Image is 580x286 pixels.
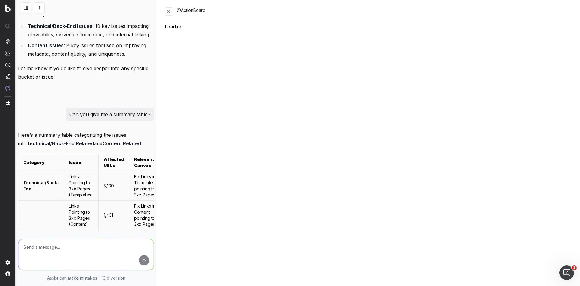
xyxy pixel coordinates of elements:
td: Links Pointing to 4xx Pages (Templates) [64,230,99,259]
td: 1,431 [99,201,129,230]
strong: Content Issues [28,42,64,48]
img: My account [5,271,10,276]
img: Intelligence [5,51,10,56]
p: Let me know if you'd like to dive deeper into any specific bucket or issue! [18,64,154,81]
p: Assist can make mistakes [47,275,97,281]
img: Switch project [6,101,10,106]
td: Links Pointing to 3xx Pages (Templates) [64,171,99,201]
li: : 10 key issues impacting crawlability, server performance, and internal linking. [26,22,154,39]
img: Studio [5,74,10,79]
img: Setting [5,260,10,265]
strong: Technical/Back-End Related [27,140,94,146]
strong: Category [23,160,45,165]
strong: Content Related [102,140,141,146]
img: Analytics [5,39,10,44]
strong: Relevant Canvas [134,157,155,168]
img: Assist [5,86,10,91]
a: Old version [102,275,125,281]
td: 5,100 [99,171,129,201]
a: Fix Links in Content pointing to 3xx Pages [134,203,164,227]
td: Links Pointing to 3xx Pages (Content) [64,201,99,230]
strong: Affected URLs [104,157,125,168]
strong: Technical/Back-End [23,180,59,191]
div: @ActionBoard [177,7,573,16]
strong: Issue [69,160,81,165]
img: Botify logo [5,5,11,12]
iframe: Intercom live chat [559,265,574,280]
td: 1,807 [99,230,129,259]
strong: Technical/Back-End Issues [28,23,92,29]
img: Activation [5,62,10,67]
span: 1 [572,265,577,270]
p: Here’s a summary table categorizing the issues into and : [18,131,154,148]
li: : 8 key issues focused on improving metadata, content quality, and uniqueness. [26,41,154,58]
p: Can you give me a summary table? [69,110,150,119]
div: Loading... [165,23,573,30]
a: Fix Links in Template pointing to 3xx Pages [134,174,164,198]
